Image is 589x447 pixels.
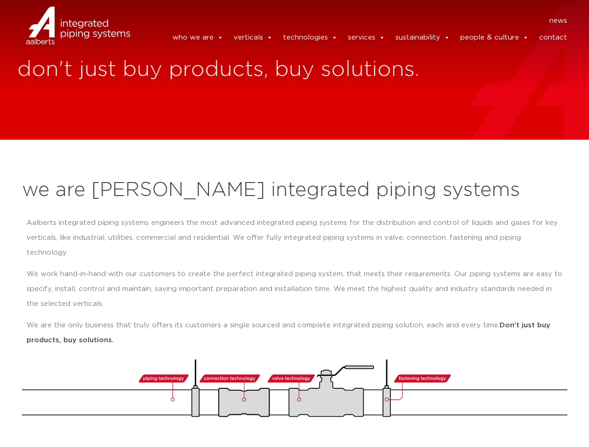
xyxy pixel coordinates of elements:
[395,28,450,47] a: sustainability
[460,28,529,47] a: people & culture
[173,28,223,47] a: who we are
[539,28,567,47] a: contact
[27,267,563,312] p: We work hand-in-hand with our customers to create the perfect integrated piping system, that meet...
[22,179,568,202] h2: we are [PERSON_NAME] integrated piping systems
[144,14,568,28] nav: Menu
[27,216,563,260] p: Aalberts integrated piping systems engineers the most advanced integrated piping systems for the ...
[348,28,385,47] a: services
[549,14,567,28] a: news
[234,28,273,47] a: verticals
[283,28,338,47] a: technologies
[27,318,563,348] p: We are the only business that truly offers its customers a single sourced and complete integrated...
